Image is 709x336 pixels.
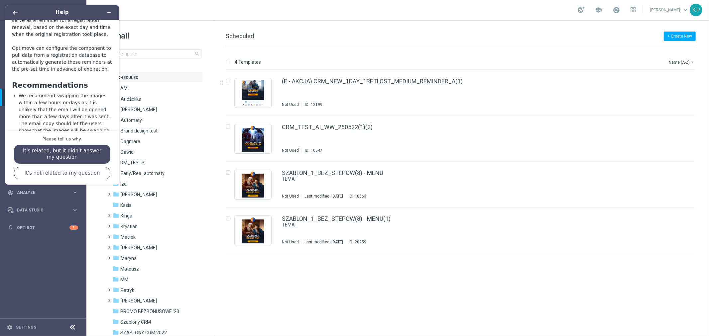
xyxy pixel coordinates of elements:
[100,49,201,58] input: Search Template
[311,148,322,153] div: 10547
[595,6,602,14] span: school
[282,176,667,182] div: TEMAT
[690,59,695,65] i: arrow_drop_down
[7,190,78,195] button: track_changes Analyze keyboard_arrow_right
[120,266,139,272] span: Mateusz
[282,78,463,84] a: (E - AKCJA) CRM_NEW_1DAY_1BETLOST_MEDIUM_REMINDER_A(1)
[72,207,78,213] i: keyboard_arrow_right
[121,213,132,219] span: Kinga
[121,255,137,261] span: Maryna
[121,287,134,293] span: Patryk
[113,244,119,251] i: folder
[113,255,119,261] i: folder
[282,170,383,176] a: SZABLON_1_BEZ_STEPOW(8) - MENU
[12,45,112,73] div: Optimove can configure the component to pull data from a registration database to automatically g...
[121,96,141,102] span: Andżelika
[235,59,261,65] p: 4 Templates
[121,170,165,176] span: Early/Rea_automaty
[121,234,136,240] span: Maciek
[302,148,322,153] div: ID:
[282,102,299,107] div: Not Used
[690,4,702,16] div: KP
[112,276,119,283] i: folder
[219,70,708,116] div: Press SPACE to select this row.
[194,51,200,56] span: search
[14,145,111,164] button: It's related, but it didn't answer my question
[112,329,119,336] i: folder
[8,225,14,231] i: lightbulb
[282,222,652,228] a: TEMAT
[236,217,270,243] img: 20259.jpeg
[14,167,111,180] button: It's not related to my question
[112,318,119,325] i: folder
[219,208,708,253] div: Press SPACE to select this row.
[12,10,112,38] div: For example, a customized image could serve as a reminder for a registration renewal, based on th...
[10,8,21,17] button: Back
[113,223,119,229] i: folder
[355,194,366,199] div: 10563
[302,194,346,199] div: Last modified: [DATE]
[8,219,78,236] div: Optibot
[7,208,78,213] button: Data Studio keyboard_arrow_right
[120,308,179,314] span: PROMO BEZBONUSOWE '23
[113,287,119,293] i: folder
[8,207,72,213] div: Data Studio
[112,202,119,208] i: folder
[16,325,36,329] a: Settings
[236,172,270,198] img: 10563.jpeg
[668,58,696,66] button: Name (A-Z)arrow_drop_down
[104,8,114,17] button: Minimize widget
[112,265,119,272] i: folder
[121,298,157,304] span: Piotr G.
[282,124,373,130] a: CRM_TEST_AI_WW_260522(1)(2)
[113,212,119,219] i: folder
[664,32,696,41] button: + Create New
[236,126,270,152] img: 10547.jpeg
[121,245,157,251] span: Marcin G.
[282,222,667,228] div: TEMAT
[120,319,151,325] span: Szablony CRM
[120,330,167,336] span: SZABLONY CRM 2022
[121,192,157,198] span: Kamil N.
[682,6,689,14] span: keyboard_arrow_down
[311,102,322,107] div: 12199
[236,80,270,106] img: 12199.jpeg
[12,80,112,91] h1: Recommendations
[113,233,119,240] i: folder
[121,128,158,134] span: Brand design test
[282,194,299,199] div: Not Used
[7,324,13,330] i: settings
[121,223,138,229] span: Krystian
[7,225,78,230] button: lightbulb Optibot 1
[17,219,69,236] a: Optibot
[355,239,366,245] div: 20259
[121,149,134,155] span: Dawid
[120,85,130,91] span: AML
[69,225,78,230] div: 1
[121,138,140,144] span: Dagmara
[282,216,391,222] a: SZABLON_1_BEZ_STEPOW(8) - MENU(1)
[282,176,652,182] a: TEMAT
[30,9,94,16] h1: Help
[120,277,128,283] span: MM
[19,92,112,155] li: We recommend swapping the images within a few hours or days as it is unlikely that the email will...
[346,239,366,245] div: ID:
[302,102,322,107] div: ID:
[112,308,119,314] i: folder
[17,208,72,212] span: Data Studio
[120,202,132,208] span: Kasia
[113,297,119,304] i: folder
[8,190,14,196] i: track_changes
[282,148,299,153] div: Not Used
[650,5,690,15] a: [PERSON_NAME]keyboard_arrow_down
[120,160,145,166] span: DM_TESTS
[121,107,157,113] span: Antoni L.
[302,239,346,245] div: Last modified: [DATE]
[219,162,708,208] div: Press SPACE to select this row.
[113,191,119,198] i: folder
[17,191,72,195] span: Analyze
[219,116,708,162] div: Press SPACE to select this row.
